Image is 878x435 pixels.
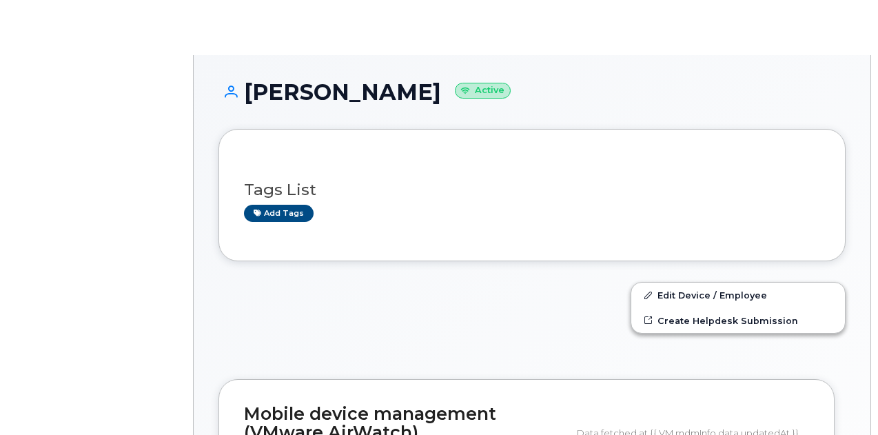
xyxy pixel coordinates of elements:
[455,83,511,99] small: Active
[218,80,846,104] h1: [PERSON_NAME]
[631,308,845,333] a: Create Helpdesk Submission
[244,181,820,199] h3: Tags List
[244,205,314,222] a: Add tags
[631,283,845,307] a: Edit Device / Employee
